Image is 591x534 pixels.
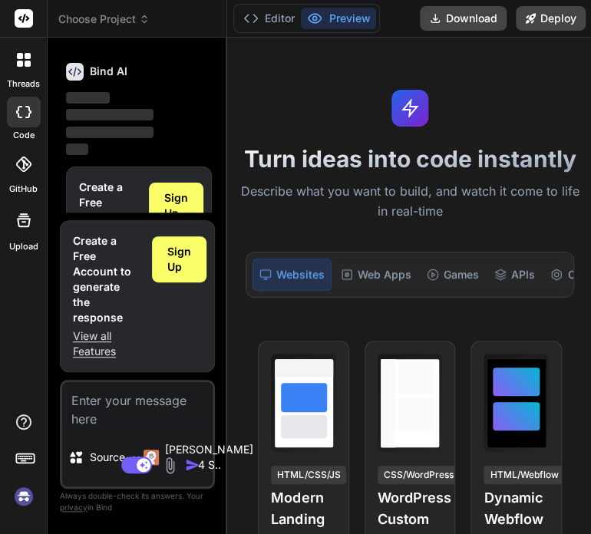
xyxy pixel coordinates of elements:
[13,129,35,142] label: code
[9,183,38,196] label: GitHub
[167,244,191,275] span: Sign Up
[66,143,88,155] span: ‌
[420,6,507,31] button: Download
[90,450,125,465] p: Source
[301,8,376,29] button: Preview
[90,64,127,79] h6: Bind AI
[165,442,253,473] p: [PERSON_NAME] 4 S..
[185,457,200,473] img: icon
[11,483,37,509] img: signin
[161,457,179,474] img: attachment
[421,259,485,291] div: Games
[271,466,346,484] div: HTML/CSS/JS
[9,240,38,253] label: Upload
[66,127,154,138] span: ‌
[236,145,583,173] h1: Turn ideas into code instantly
[66,109,154,120] span: ‌
[378,466,460,484] div: CSS/WordPress
[73,328,140,359] p: View all Features
[58,12,150,27] span: Choose Project
[7,77,40,91] label: threads
[66,92,110,104] span: ‌
[144,450,159,465] img: Claude 4 Sonnet
[237,8,301,29] button: Editor
[164,190,188,221] span: Sign Up
[73,233,140,325] h1: Create a Free Account to generate the response
[130,451,143,464] img: Pick Models
[488,259,541,291] div: APIs
[60,489,215,515] p: Always double-check its answers. Your in Bind
[79,180,137,287] h1: Create a Free Account to generate the response
[236,182,583,221] p: Describe what you want to build, and watch it come to life in real-time
[516,6,586,31] button: Deploy
[335,259,418,291] div: Web Apps
[60,503,87,512] span: privacy
[484,466,564,484] div: HTML/Webflow
[253,259,332,291] div: Websites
